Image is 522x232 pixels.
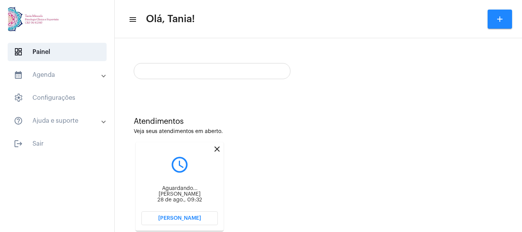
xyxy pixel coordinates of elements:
[14,70,23,79] mat-icon: sidenav icon
[141,211,218,225] button: [PERSON_NAME]
[495,15,504,24] mat-icon: add
[128,15,136,24] mat-icon: sidenav icon
[158,216,201,221] span: [PERSON_NAME]
[141,191,218,197] div: [PERSON_NAME]
[141,155,218,174] mat-icon: query_builder
[141,186,218,191] div: Aguardando...
[5,66,114,84] mat-expansion-panel-header: sidenav iconAgenda
[14,47,23,57] span: sidenav icon
[146,13,195,25] span: Olá, Tania!
[8,43,107,61] span: Painel
[212,144,222,154] mat-icon: close
[14,116,23,125] mat-icon: sidenav icon
[141,197,218,203] div: 28 de ago., 09:32
[6,4,63,34] img: 82f91219-cc54-a9e9-c892-318f5ec67ab1.jpg
[8,89,107,107] span: Configurações
[14,70,102,79] mat-panel-title: Agenda
[14,93,23,102] span: sidenav icon
[5,112,114,130] mat-expansion-panel-header: sidenav iconAjuda e suporte
[14,116,102,125] mat-panel-title: Ajuda e suporte
[134,117,503,126] div: Atendimentos
[14,139,23,148] mat-icon: sidenav icon
[8,135,107,153] span: Sair
[134,129,503,135] div: Veja seus atendimentos em aberto.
